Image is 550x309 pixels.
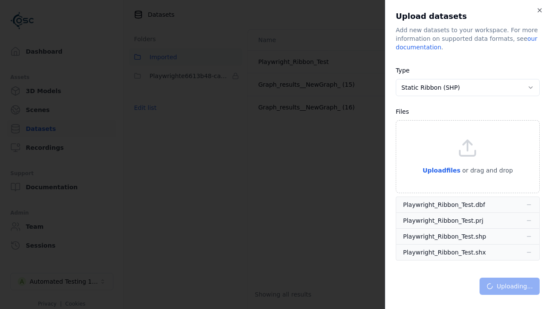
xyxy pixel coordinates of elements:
[396,26,540,51] div: Add new datasets to your workspace. For more information on supported data formats, see .
[403,200,485,209] div: Playwright_Ribbon_Test.dbf
[422,167,460,174] span: Upload files
[396,67,409,74] label: Type
[403,232,486,241] div: Playwright_Ribbon_Test.shp
[396,108,409,115] label: Files
[396,10,540,22] h2: Upload datasets
[403,248,486,257] div: Playwright_Ribbon_Test.shx
[461,165,513,176] p: or drag and drop
[403,216,483,225] div: Playwright_Ribbon_Test.prj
